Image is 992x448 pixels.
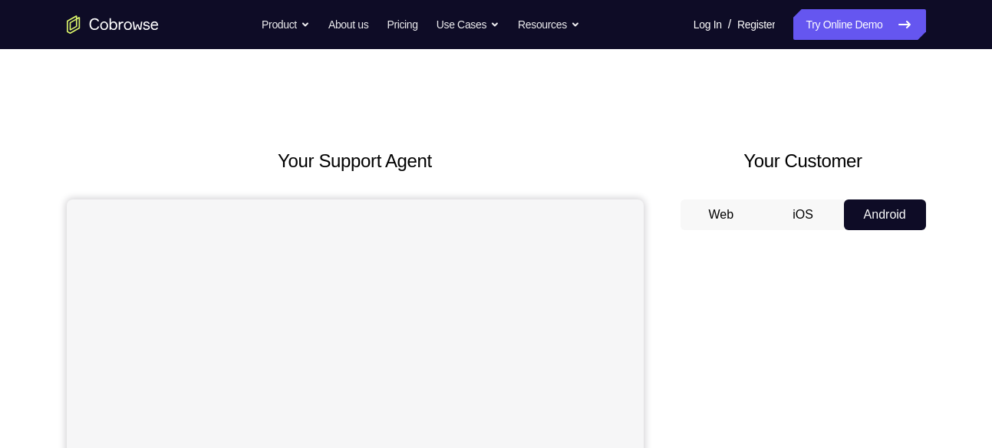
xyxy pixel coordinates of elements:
button: Web [681,199,763,230]
a: Register [737,9,775,40]
a: Go to the home page [67,15,159,34]
button: iOS [762,199,844,230]
span: / [728,15,731,34]
a: Pricing [387,9,417,40]
button: Android [844,199,926,230]
button: Product [262,9,310,40]
a: Try Online Demo [793,9,925,40]
a: About us [328,9,368,40]
button: Resources [518,9,580,40]
button: Use Cases [437,9,499,40]
h2: Your Customer [681,147,926,175]
a: Log In [694,9,722,40]
h2: Your Support Agent [67,147,644,175]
